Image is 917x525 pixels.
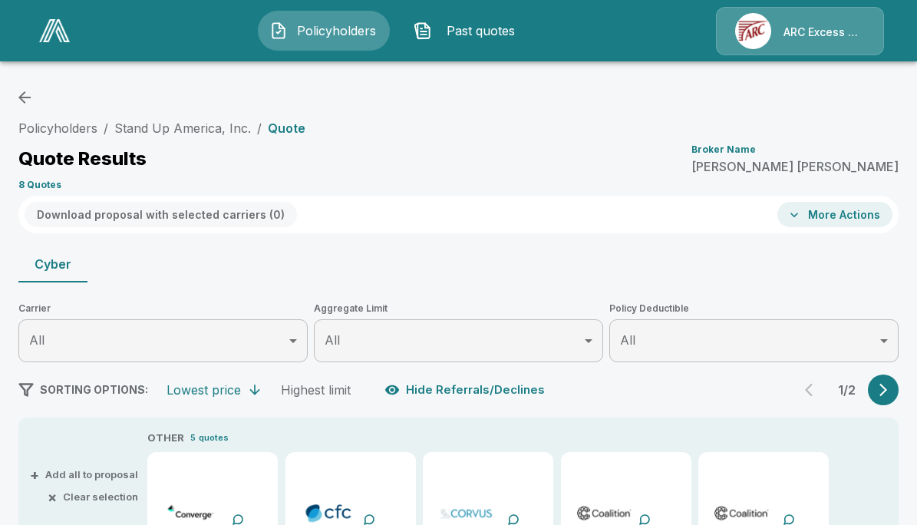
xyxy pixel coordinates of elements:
p: ARC Excess & Surplus [783,25,865,40]
div: Highest limit [281,382,351,398]
p: 1 / 2 [831,384,862,396]
span: SORTING OPTIONS: [40,383,148,396]
p: Broker Name [691,145,756,154]
img: Past quotes Icon [414,21,432,40]
p: quotes [199,431,229,444]
button: Past quotes IconPast quotes [402,11,534,51]
img: AA Logo [39,19,70,42]
nav: breadcrumb [18,119,305,137]
a: Policyholders [18,121,97,136]
button: More Actions [777,202,892,227]
span: Policyholders [294,21,378,40]
span: Policy Deductible [609,301,899,316]
img: corvuscybersurplus [438,501,494,524]
button: Policyholders IconPolicyholders [258,11,390,51]
p: 8 Quotes [18,180,61,190]
p: Quote Results [18,150,147,168]
button: +Add all to proposal [33,470,138,480]
span: All [620,332,635,348]
img: coalitioncyber [714,501,770,524]
span: All [29,332,45,348]
button: ×Clear selection [51,492,138,502]
p: Quote [268,122,305,134]
img: cfccyberadmitted [301,501,357,524]
button: Hide Referrals/Declines [381,375,551,404]
a: Stand Up America, Inc. [114,121,251,136]
img: coalitioncyberadmitted [576,501,632,524]
span: Aggregate Limit [314,301,603,316]
a: Agency IconARC Excess & Surplus [716,7,884,55]
img: Agency Icon [735,13,771,49]
p: OTHER [147,431,184,446]
div: Lowest price [167,382,241,398]
span: All [325,332,340,348]
li: / [104,119,108,137]
p: 5 [190,431,196,444]
img: Policyholders Icon [269,21,288,40]
span: Carrier [18,301,308,316]
span: Past quotes [438,21,523,40]
p: [PERSON_NAME] [PERSON_NAME] [691,160,899,173]
li: / [257,119,262,137]
img: convergecybersurplus [163,501,219,524]
button: Download proposal with selected carriers (0) [25,202,297,227]
button: Cyber [18,246,87,282]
